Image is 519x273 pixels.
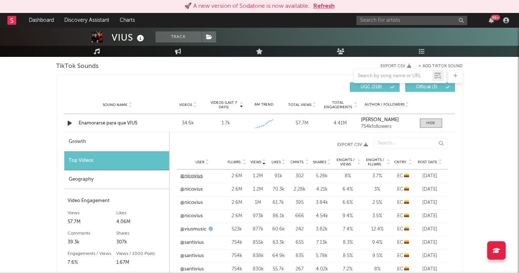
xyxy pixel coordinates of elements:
[489,17,494,23] button: 99+
[270,226,287,233] div: 60.6k
[68,249,117,258] div: Engagements / Views
[313,266,331,273] div: 4.02k
[416,186,444,193] div: [DATE]
[365,158,386,167] span: Engmts / Fllwrs.
[184,2,310,11] div: 🚀 A new version of Sodatone is now available.
[323,120,357,127] div: 4.41M
[416,212,444,220] div: [DATE]
[491,15,500,20] div: 99 +
[196,160,205,164] span: User
[270,186,287,193] div: 70.3k
[68,197,165,205] div: Video Engagement
[404,174,409,178] span: 🇪🇨
[251,160,262,164] span: Views
[365,186,390,193] div: 3 %
[68,218,117,226] div: 57.7M
[270,199,287,207] div: 61.7k
[361,124,412,129] div: 754k followers
[354,73,432,79] input: Search by song name or URL
[335,158,356,167] span: Engmts / Views
[270,173,287,180] div: 91k
[270,252,287,260] div: 64.9k
[181,266,204,273] a: @santivius
[394,266,413,273] div: EC
[270,266,287,273] div: 55.7k
[404,240,409,245] span: 🇪🇨
[250,186,267,193] div: 1.2M
[270,212,287,220] div: 86.1k
[228,239,246,246] div: 754k
[181,226,207,233] a: @viusmusic
[323,100,353,109] span: Total Engagements
[228,252,246,260] div: 754k
[291,186,309,193] div: 2.28k
[419,64,463,68] button: + Add TikTok Sound
[68,238,117,247] div: 39.3k
[335,266,361,273] div: 7.2 %
[103,103,128,107] span: Sound Name
[222,120,230,127] div: 1.7k
[250,239,267,246] div: 855k
[394,173,413,180] div: EC
[404,214,409,218] span: 🇪🇨
[181,252,204,260] a: @santivius
[416,199,444,207] div: [DATE]
[115,13,140,28] a: Charts
[335,186,361,193] div: 6.4 %
[59,13,115,28] a: Discovery Assistant
[291,212,309,220] div: 666
[365,199,390,207] div: 2.5 %
[365,173,390,180] div: 3.7 %
[250,199,267,207] div: 1M
[64,170,169,189] div: Geography
[412,64,463,68] button: + Add TikTok Sound
[272,160,281,164] span: Likes
[335,239,361,246] div: 8.3 %
[313,199,331,207] div: 3.84k
[291,173,309,180] div: 302
[365,212,390,220] div: 3.5 %
[117,229,165,238] div: Shares
[247,102,281,108] div: 6M Trend
[181,186,203,193] a: @nicovius
[356,16,467,25] input: Search for artists
[365,252,390,260] div: 9.5 %
[228,199,246,207] div: 2.6M
[156,31,202,42] button: Track
[394,226,413,233] div: EC
[361,117,399,122] strong: [PERSON_NAME]
[250,226,267,233] div: 877k
[313,2,335,11] button: Refresh
[405,82,455,92] button: Official(3)
[79,120,156,127] a: Enamorarse para que VIUS
[117,209,165,218] div: Likes
[285,120,319,127] div: 57.7M
[117,238,165,247] div: 307k
[291,252,309,260] div: 835
[228,173,246,180] div: 2.6M
[365,266,390,273] div: 8 %
[24,13,59,28] a: Dashboard
[410,85,444,89] span: Official ( 3 )
[68,209,117,218] div: Views
[365,239,390,246] div: 9.4 %
[313,160,327,164] span: Shares
[416,226,444,233] div: [DATE]
[228,226,246,233] div: 523k
[112,31,146,44] div: VIUS
[404,200,409,205] span: 🇪🇨
[374,138,448,149] input: Search...
[250,266,267,273] div: 830k
[228,160,242,164] span: Fllwrs.
[313,226,331,233] div: 3.82k
[184,143,368,147] button: Export CSV
[228,266,246,273] div: 754k
[416,239,444,246] div: [DATE]
[394,239,413,246] div: EC
[68,258,117,267] div: 7.6%
[416,173,444,180] div: [DATE]
[335,199,361,207] div: 6.6 %
[117,218,165,226] div: 4.06M
[117,249,165,258] div: Views / 1000 Posts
